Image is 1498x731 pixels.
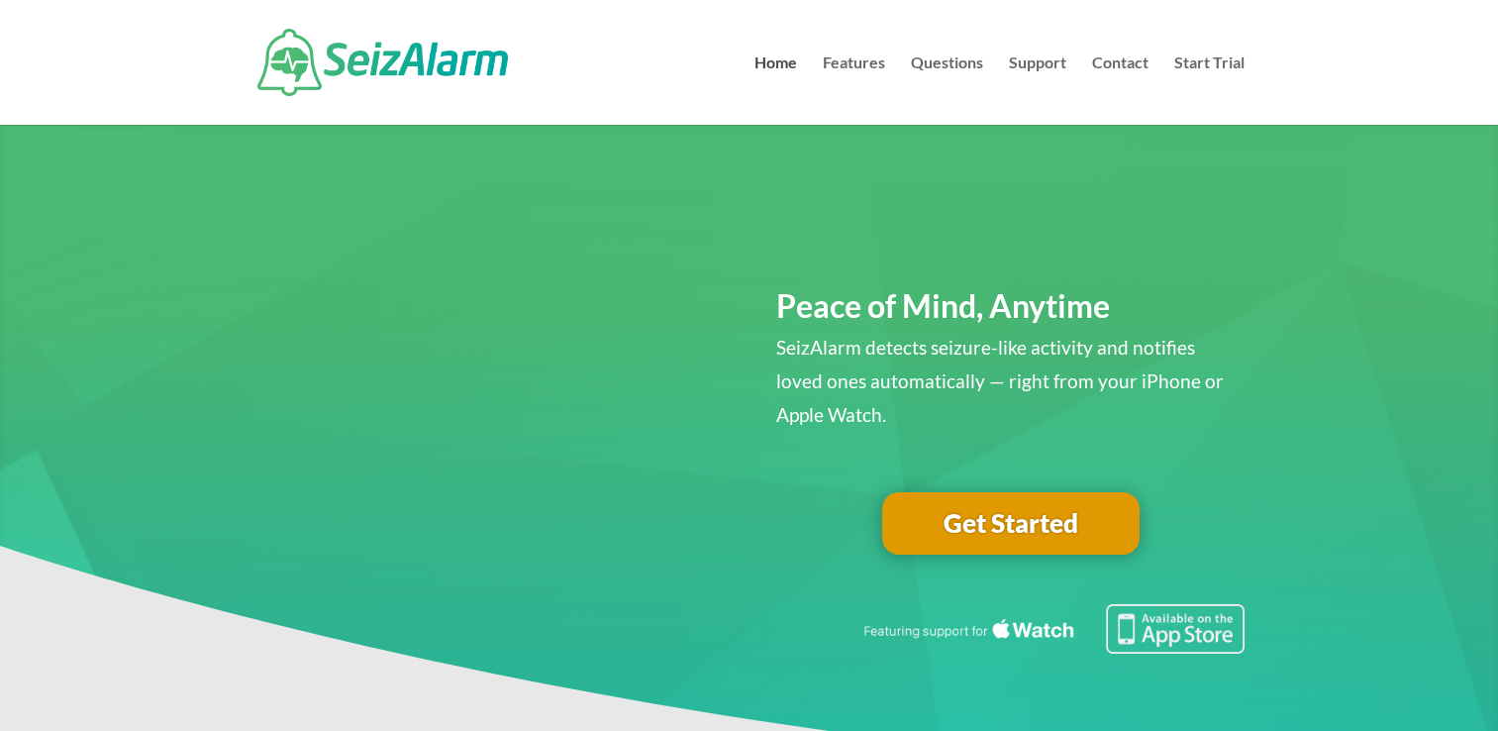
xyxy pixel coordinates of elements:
span: SeizAlarm detects seizure-like activity and notifies loved ones automatically — right from your i... [776,336,1224,426]
a: Get Started [882,492,1140,556]
a: Home [754,55,797,125]
a: Contact [1092,55,1148,125]
a: Support [1009,55,1066,125]
a: Features [823,55,885,125]
span: Peace of Mind, Anytime [776,286,1110,325]
a: Questions [911,55,983,125]
a: Start Trial [1174,55,1245,125]
img: Seizure detection available in the Apple App Store. [860,604,1245,654]
img: SeizAlarm [257,29,508,96]
a: Featuring seizure detection support for the Apple Watch [860,635,1245,658]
